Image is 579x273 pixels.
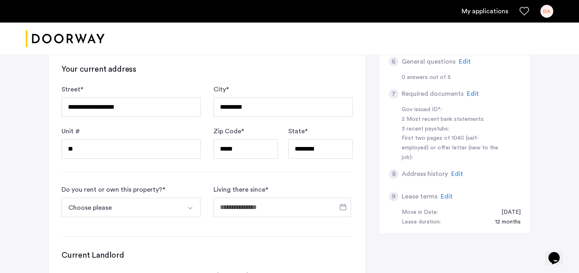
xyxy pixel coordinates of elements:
[214,126,244,136] label: Zip Code *
[402,192,437,201] h5: Lease terms
[402,169,448,179] h5: Address history
[181,198,201,217] button: Select option
[545,241,571,265] iframe: chat widget
[26,24,105,54] a: Cazamio logo
[441,193,453,200] span: Edit
[62,250,353,261] h3: Current Landlord
[493,208,521,217] div: 11/01/2025
[62,126,80,136] label: Unit #
[187,205,193,211] img: arrow
[214,85,229,94] label: City *
[402,73,521,83] div: 0 answers out of 5
[389,57,398,66] div: 6
[402,134,503,163] div: First two pages of 1040 (self-employed) or offer letter (new to the job):
[467,91,479,97] span: Edit
[389,169,398,179] div: 8
[402,115,503,124] div: 2 Most recent bank statements:
[402,124,503,134] div: 3 recent paystubs:
[519,6,529,16] a: Favorites
[62,198,182,217] button: Select option
[26,24,105,54] img: logo
[402,105,503,115] div: Gov issued ID*:
[389,89,398,99] div: 7
[402,217,441,227] div: Lease duration:
[62,64,353,75] h3: Your current address
[540,5,553,18] div: DA
[62,185,165,194] div: Do you rent or own this property? *
[402,89,464,99] h5: Required documents
[288,126,308,136] label: State *
[402,57,456,66] h5: General questions
[459,58,471,65] span: Edit
[62,85,83,94] label: Street *
[462,6,508,16] a: My application
[338,202,348,212] button: Open calendar
[402,208,438,217] div: Move in Date:
[451,171,463,177] span: Edit
[214,185,268,194] label: Living there since *
[389,192,398,201] div: 9
[487,217,521,227] div: 12 months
